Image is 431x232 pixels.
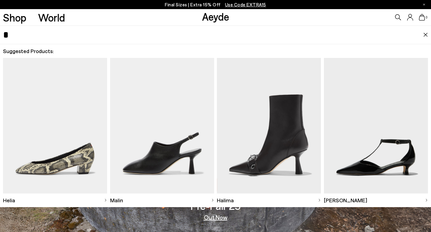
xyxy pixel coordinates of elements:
[202,10,229,23] a: Aeyde
[3,58,107,193] img: Descriptive text
[110,197,123,204] span: Malin
[324,193,428,207] a: [PERSON_NAME]
[217,197,234,204] span: Halima
[217,58,321,193] img: Descriptive text
[3,12,26,23] a: Shop
[419,14,425,21] a: 0
[423,33,428,37] img: close.svg
[211,199,214,202] img: svg%3E
[191,200,241,211] h3: Pre-Fall '25
[324,58,428,193] img: Descriptive text
[38,12,65,23] a: World
[110,58,214,193] img: Descriptive text
[217,193,321,207] a: Halima
[425,16,428,19] span: 0
[425,199,428,202] img: svg%3E
[3,47,428,55] h2: Suggested Products:
[3,197,15,204] span: Helia
[165,1,266,8] p: Final Sizes | Extra 15% Off
[104,199,107,202] img: svg%3E
[3,193,107,207] a: Helia
[110,193,214,207] a: Malin
[324,197,367,204] span: [PERSON_NAME]
[225,2,266,7] span: Navigate to /collections/ss25-final-sizes
[204,214,227,220] a: Out Now
[318,199,321,202] img: svg%3E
